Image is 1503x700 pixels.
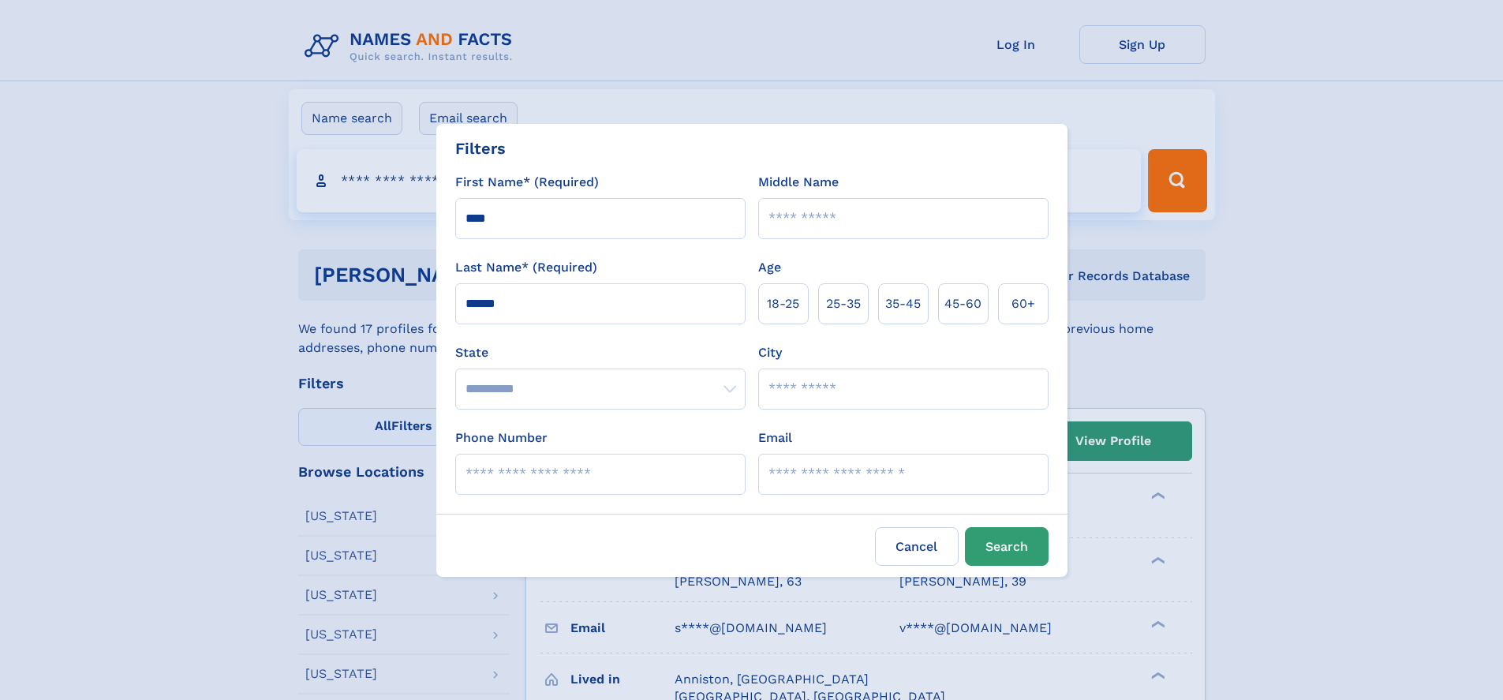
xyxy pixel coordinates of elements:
[455,429,548,447] label: Phone Number
[767,294,799,313] span: 18‑25
[944,294,981,313] span: 45‑60
[758,343,782,362] label: City
[885,294,921,313] span: 35‑45
[455,173,599,192] label: First Name* (Required)
[965,527,1049,566] button: Search
[826,294,861,313] span: 25‑35
[455,343,746,362] label: State
[758,258,781,277] label: Age
[758,429,792,447] label: Email
[455,258,597,277] label: Last Name* (Required)
[455,137,506,160] div: Filters
[758,173,839,192] label: Middle Name
[1011,294,1035,313] span: 60+
[875,527,959,566] label: Cancel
